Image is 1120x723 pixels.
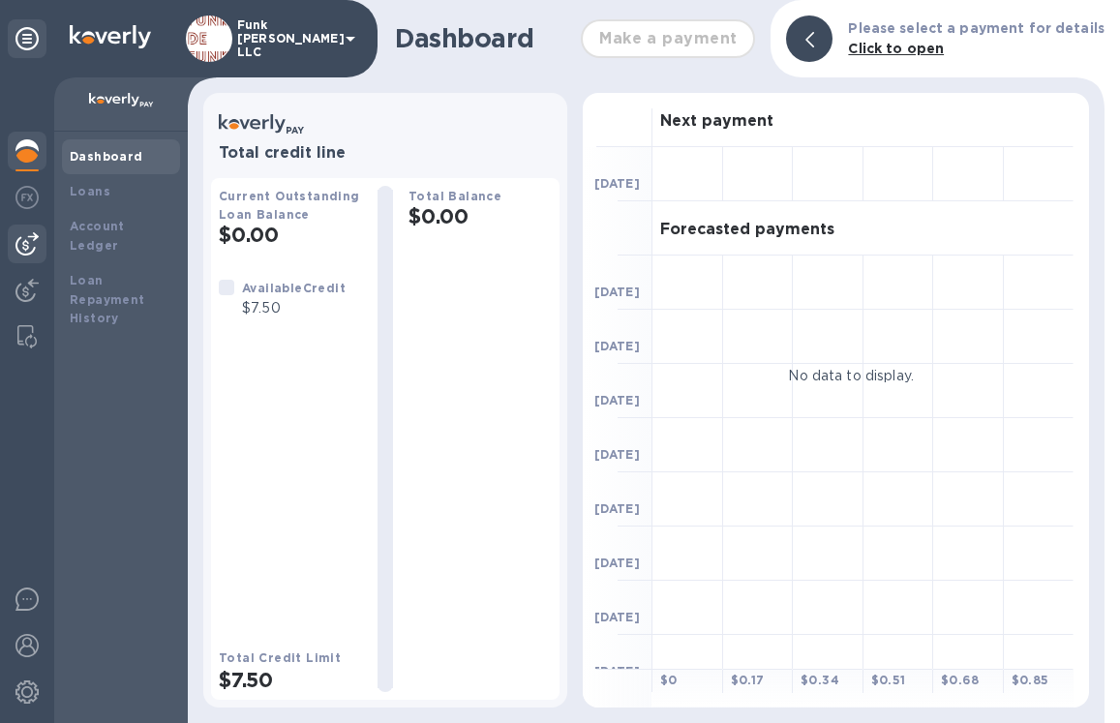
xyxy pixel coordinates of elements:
[594,610,640,624] b: [DATE]
[219,668,362,692] h2: $7.50
[594,556,640,570] b: [DATE]
[15,186,39,209] img: Foreign exchange
[660,673,678,687] b: $ 0
[848,20,1105,36] b: Please select a payment for details
[660,112,773,131] h3: Next payment
[594,447,640,462] b: [DATE]
[594,339,640,353] b: [DATE]
[660,221,834,239] h3: Forecasted payments
[409,189,501,203] b: Total Balance
[219,650,341,665] b: Total Credit Limit
[848,41,944,56] b: Click to open
[70,149,143,164] b: Dashboard
[395,23,571,54] h1: Dashboard
[70,273,145,326] b: Loan Repayment History
[70,25,151,48] img: Logo
[219,189,360,222] b: Current Outstanding Loan Balance
[70,184,110,198] b: Loans
[941,673,979,687] b: $ 0.68
[801,673,839,687] b: $ 0.34
[871,673,906,687] b: $ 0.51
[594,393,640,407] b: [DATE]
[70,219,125,253] b: Account Ledger
[594,501,640,516] b: [DATE]
[594,285,640,299] b: [DATE]
[731,673,765,687] b: $ 0.17
[788,366,914,386] p: No data to display.
[594,176,640,191] b: [DATE]
[219,144,552,163] h3: Total credit line
[594,664,640,678] b: [DATE]
[409,204,552,228] h2: $0.00
[219,223,362,247] h2: $0.00
[237,18,334,59] p: Funk [PERSON_NAME] LLC
[242,281,346,295] b: Available Credit
[8,19,46,58] div: Unpin categories
[242,298,346,318] p: $7.50
[1012,673,1049,687] b: $ 0.85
